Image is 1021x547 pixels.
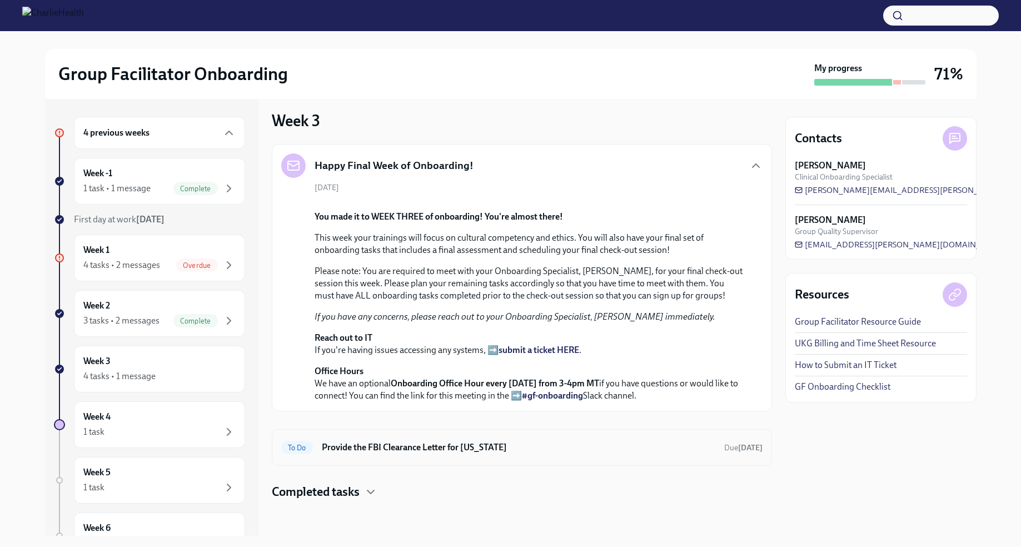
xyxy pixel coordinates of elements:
div: 4 tasks • 1 message [83,370,156,382]
strong: [PERSON_NAME] [795,214,866,226]
div: 1 task [83,481,104,494]
a: Week 23 tasks • 2 messagesComplete [54,290,245,337]
div: 4 previous weeks [74,117,245,149]
div: 3 tasks • 2 messages [83,315,160,327]
div: 1 task • 1 message [83,182,151,195]
strong: [PERSON_NAME] [795,160,866,172]
span: Clinical Onboarding Specialist [795,172,893,182]
h5: Happy Final Week of Onboarding! [315,158,474,173]
h6: Week 4 [83,411,111,423]
a: submit a ticket HERE [499,345,579,355]
h2: Group Facilitator Onboarding [58,63,288,85]
strong: [DATE] [738,443,763,452]
span: Overdue [176,261,217,270]
a: How to Submit an IT Ticket [795,359,897,371]
div: 4 tasks • 2 messages [83,259,160,271]
a: Week -11 task • 1 messageComplete [54,158,245,205]
strong: Reach out to IT [315,332,372,343]
span: Complete [173,185,218,193]
h4: Resources [795,286,849,303]
a: Week 51 task [54,457,245,504]
a: First day at work[DATE] [54,213,245,226]
p: If you're having issues accessing any systems, ➡️ . [315,332,745,356]
h3: 71% [934,64,963,84]
h6: 4 previous weeks [83,127,150,139]
div: 1 task [83,426,104,438]
h4: Contacts [795,130,842,147]
a: #gf-onboarding [522,390,583,401]
a: To DoProvide the FBI Clearance Letter for [US_STATE]Due[DATE] [281,439,763,456]
p: This week your trainings will focus on cultural competency and ethics. You will also have your fi... [315,232,745,256]
span: First day at work [74,214,165,225]
a: Week 41 task [54,401,245,448]
strong: You made it to WEEK THREE of onboarding! You're almost there! [315,211,563,222]
span: [DATE] [315,182,339,193]
a: Week 34 tasks • 1 message [54,346,245,392]
img: CharlieHealth [22,7,84,24]
strong: My progress [814,62,862,74]
h3: Week 3 [272,111,320,131]
h6: Week 5 [83,466,111,479]
h6: Week 3 [83,355,111,367]
p: Please note: You are required to meet with your Onboarding Specialist, [PERSON_NAME], for your fi... [315,265,745,302]
span: Due [724,443,763,452]
strong: Office Hours [315,366,363,376]
a: Group Facilitator Resource Guide [795,316,921,328]
p: We have an optional if you have questions or would like to connect! You can find the link for thi... [315,365,745,402]
em: If you have any concerns, please reach out to your Onboarding Specialist, [PERSON_NAME] immediately. [315,311,715,322]
h6: Provide the FBI Clearance Letter for [US_STATE] [322,441,715,454]
h6: Week 1 [83,244,109,256]
a: [EMAIL_ADDRESS][PERSON_NAME][DOMAIN_NAME] [795,239,1007,250]
a: UKG Billing and Time Sheet Resource [795,337,936,350]
h6: Week 6 [83,522,111,534]
a: GF Onboarding Checklist [795,381,890,393]
span: Group Quality Supervisor [795,226,878,237]
strong: Onboarding Office Hour every [DATE] from 3-4pm MT [391,378,599,389]
strong: [DATE] [136,214,165,225]
a: Week 14 tasks • 2 messagesOverdue [54,235,245,281]
div: Completed tasks [272,484,772,500]
h4: Completed tasks [272,484,360,500]
h6: Week -1 [83,167,112,180]
span: Complete [173,317,218,325]
span: To Do [281,444,313,452]
h6: Week 2 [83,300,110,312]
span: August 26th, 2025 09:00 [724,442,763,453]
